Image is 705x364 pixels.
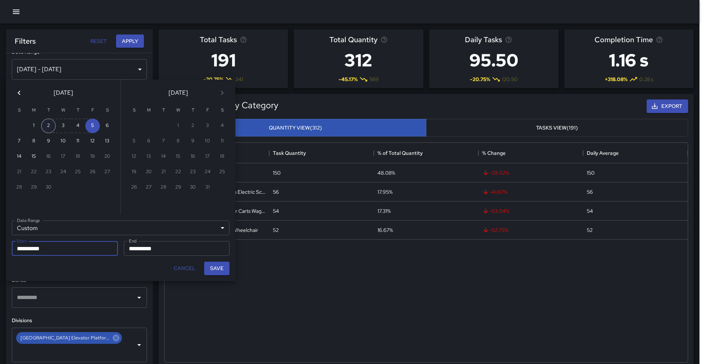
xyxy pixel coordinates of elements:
[26,134,41,149] button: 8
[129,238,137,244] label: End
[85,134,100,149] button: 12
[101,103,114,118] span: Saturday
[171,262,198,275] button: Cancel
[142,103,155,118] span: Monday
[100,134,115,149] button: 13
[204,262,229,275] button: Save
[27,103,40,118] span: Monday
[100,119,115,133] button: 6
[216,103,229,118] span: Saturday
[12,103,26,118] span: Sunday
[17,238,27,244] label: Start
[86,103,99,118] span: Friday
[54,88,73,98] span: [DATE]
[169,88,188,98] span: [DATE]
[12,149,26,164] button: 14
[41,119,56,133] button: 2
[85,119,100,133] button: 5
[12,221,229,235] div: Custom
[56,119,70,133] button: 3
[12,134,26,149] button: 7
[26,119,41,133] button: 1
[157,103,170,118] span: Tuesday
[26,149,41,164] button: 15
[127,103,141,118] span: Sunday
[56,134,70,149] button: 10
[41,134,56,149] button: 9
[17,217,40,223] label: Date Range
[186,103,199,118] span: Thursday
[42,103,55,118] span: Tuesday
[12,85,26,100] button: Previous month
[71,103,84,118] span: Thursday
[57,103,70,118] span: Wednesday
[70,119,85,133] button: 4
[201,103,214,118] span: Friday
[171,103,185,118] span: Wednesday
[70,134,85,149] button: 11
